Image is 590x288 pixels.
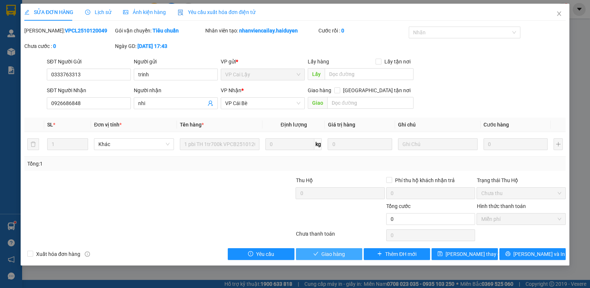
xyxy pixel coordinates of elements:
input: 0 [328,138,392,150]
div: VP gửi [221,58,305,66]
img: icon [178,10,184,15]
div: SĐT Người Gửi [47,58,131,66]
b: [DATE] 17:43 [137,43,167,49]
div: Nhân viên tạo: [205,27,317,35]
span: Phí thu hộ khách nhận trả [392,176,458,184]
div: [PERSON_NAME]: [24,27,113,35]
span: kg [314,138,322,150]
span: exclamation-circle [248,251,253,257]
span: Định lượng [280,122,307,128]
span: Miễn phí [481,214,561,225]
span: VP Cai Lậy [225,69,300,80]
span: Xuất hóa đơn hàng [33,250,83,258]
span: Tổng cước [386,203,411,209]
div: Người gửi [134,58,218,66]
span: user-add [207,100,213,106]
button: printer[PERSON_NAME] và In [499,248,566,260]
span: Cước hàng [483,122,509,128]
b: 0 [53,43,56,49]
span: SỬA ĐƠN HÀNG [24,9,73,15]
span: Giá trị hàng [328,122,355,128]
b: 0 [341,28,344,34]
span: Giao [308,97,327,109]
span: Chưa thu [481,188,561,199]
span: Giao hàng [308,87,331,93]
input: Ghi Chú [398,138,478,150]
span: plus [377,251,382,257]
input: Dọc đường [325,68,413,80]
th: Ghi chú [395,118,481,132]
span: Lấy tận nơi [381,58,413,66]
span: [GEOGRAPHIC_DATA] tận nơi [340,86,413,94]
span: clock-circle [85,10,90,15]
span: [PERSON_NAME] và In [513,250,565,258]
div: Cước rồi : [318,27,407,35]
div: Tổng: 1 [27,160,228,168]
span: Tên hàng [180,122,204,128]
span: Yêu cầu xuất hóa đơn điện tử [178,9,255,15]
span: info-circle [85,251,90,257]
button: plusThêm ĐH mới [364,248,430,260]
input: VD: Bàn, Ghế [180,138,260,150]
span: VP Nhận [221,87,241,93]
b: nhanviencailay.haiduyen [239,28,298,34]
div: Chưa cước : [24,42,113,50]
span: check [313,251,318,257]
span: Đơn vị tính [94,122,122,128]
label: Hình thức thanh toán [476,203,526,209]
span: Lịch sử [85,9,111,15]
button: delete [27,138,39,150]
span: Ảnh kiện hàng [123,9,166,15]
span: Thêm ĐH mới [385,250,416,258]
button: plus [554,138,563,150]
div: Trạng thái Thu Hộ [476,176,565,184]
div: Chưa thanh toán [295,230,385,243]
div: Gói vận chuyển: [115,27,204,35]
span: Giao hàng [321,250,345,258]
span: Thu Hộ [296,177,313,183]
div: Người nhận [134,86,218,94]
span: [PERSON_NAME] thay đổi [446,250,505,258]
input: Dọc đường [327,97,413,109]
button: Close [549,4,569,24]
div: Ngày GD: [115,42,204,50]
b: Tiêu chuẩn [153,28,179,34]
span: VP Cái Bè [225,98,300,109]
button: exclamation-circleYêu cầu [228,248,294,260]
input: 0 [483,138,548,150]
span: edit [24,10,29,15]
button: save[PERSON_NAME] thay đổi [432,248,498,260]
span: save [437,251,443,257]
span: SL [47,122,53,128]
span: close [556,11,562,17]
span: picture [123,10,128,15]
span: Lấy hàng [308,59,329,65]
b: VPCL2510120049 [65,28,107,34]
span: Lấy [308,68,325,80]
span: Yêu cầu [256,250,274,258]
span: printer [505,251,510,257]
button: checkGiao hàng [296,248,362,260]
div: SĐT Người Nhận [47,86,131,94]
span: Khác [98,139,170,150]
